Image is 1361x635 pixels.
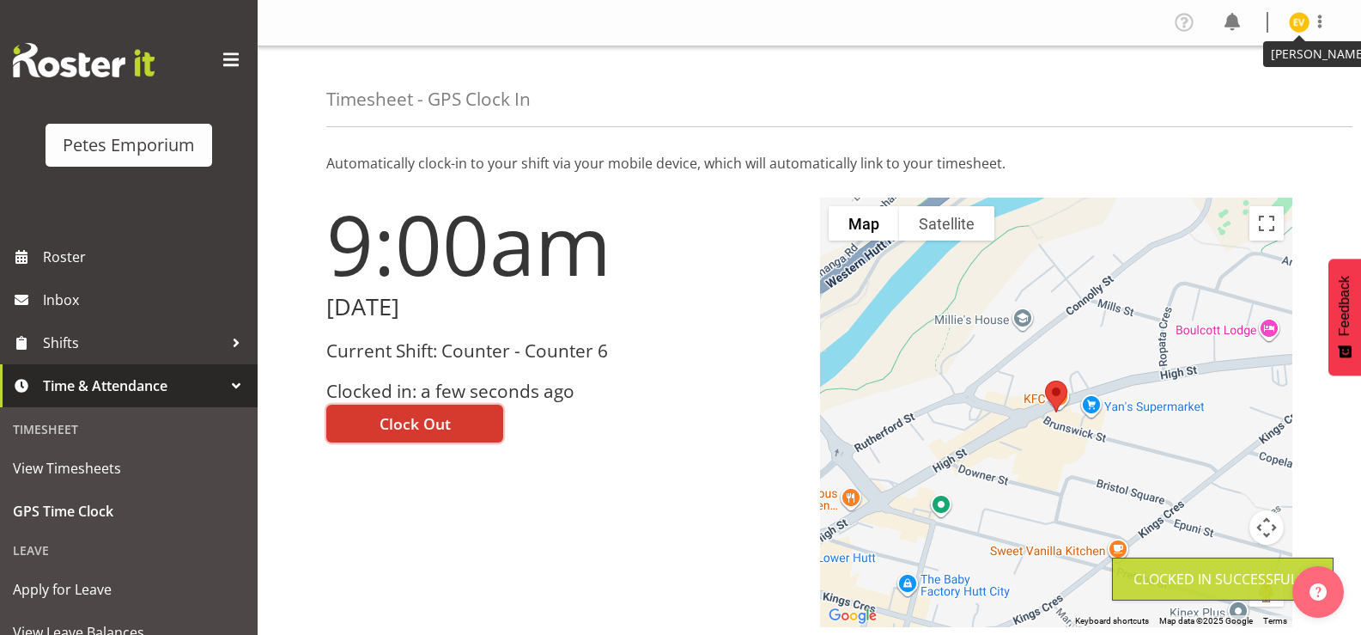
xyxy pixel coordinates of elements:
button: Show satellite imagery [899,206,994,241]
h3: Current Shift: Counter - Counter 6 [326,341,799,361]
img: Google [824,605,881,627]
span: Feedback [1337,276,1352,336]
span: Apply for Leave [13,577,245,602]
a: Apply for Leave [4,568,253,611]
span: Shifts [43,330,223,356]
div: Petes Emporium [63,132,195,158]
a: Terms (opens in new tab) [1263,616,1287,626]
span: GPS Time Clock [13,498,245,524]
span: Map data ©2025 Google [1159,616,1253,626]
span: Inbox [43,287,249,313]
div: Timesheet [4,412,253,447]
a: View Timesheets [4,447,253,490]
img: help-xxl-2.png [1309,583,1327,601]
button: Toggle fullscreen view [1249,206,1284,241]
span: Roster [43,244,249,270]
a: GPS Time Clock [4,490,253,533]
button: Show street map [829,206,899,241]
div: Clocked in Successfully [1133,569,1312,589]
h1: 9:00am [326,198,799,290]
button: Clock Out [326,405,503,443]
div: Leave [4,533,253,568]
button: Keyboard shortcuts [1075,615,1149,627]
p: Automatically clock-in to your shift via your mobile device, which will automatically link to you... [326,153,1292,174]
button: Feedback - Show survey [1328,259,1361,376]
img: eva-vailini10223.jpg [1289,12,1309,33]
span: View Timesheets [13,455,245,481]
a: Open this area in Google Maps (opens a new window) [824,605,881,627]
h3: Clocked in: a few seconds ago [326,382,799,401]
button: Map camera controls [1249,510,1284,545]
h4: Timesheet - GPS Clock In [326,89,531,109]
img: Rosterit website logo [13,43,155,77]
span: Time & Attendance [43,373,223,399]
h2: [DATE] [326,294,799,321]
span: Clock Out [380,412,451,435]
